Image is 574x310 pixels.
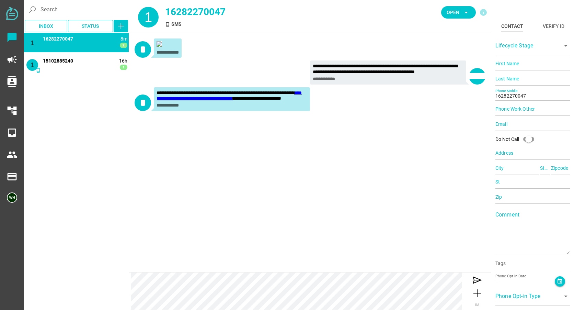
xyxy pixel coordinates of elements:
input: Phone Mobile [495,87,570,101]
i: account_tree [7,105,18,116]
i: contacts [7,76,18,87]
input: State [540,161,550,175]
span: 15102885240 [43,58,73,64]
i: people [7,149,18,160]
span: Open [447,8,459,16]
i: SMS [165,22,170,27]
input: St [495,175,570,189]
div: Do Not Call [495,132,538,146]
i: arrow_drop_down [562,42,570,50]
i: info [479,8,487,16]
div: SMS [165,21,333,28]
span: 1 [31,39,34,46]
img: 1.thumb. [157,41,162,47]
input: Tags [495,261,570,269]
input: Address [495,146,570,160]
span: Status [82,22,99,30]
button: Status [68,20,113,32]
div: -- [495,279,555,287]
div: Verify ID [543,22,564,30]
input: City [495,161,539,175]
span: Inbox [39,22,53,30]
input: Phone Work Other [495,102,570,116]
i: event [557,278,563,284]
img: 5edff51079ed9903661a2266-30.png [7,192,17,203]
input: Zip [495,190,570,204]
div: Phone Opt-in Date [495,274,555,279]
span: 1 [120,65,127,70]
i: SMS [36,46,41,51]
button: Inbox [25,20,67,32]
span: 2 [120,43,127,48]
div: Do Not Call [495,136,519,143]
input: Zipcode [551,161,570,175]
button: Open [441,6,476,19]
i: arrow_drop_down [562,292,570,300]
img: svg+xml;base64,PD94bWwgdmVyc2lvbj0iMS4wIiBlbmNvZGluZz0iVVRGLTgiPz4KPHN2ZyB2ZXJzaW9uPSIxLjEiIHZpZX... [6,7,18,20]
span: 1 [31,61,34,68]
input: Email [495,117,570,131]
i: arrow_drop_down [462,8,470,16]
span: 1 [145,10,152,25]
span: 16282270047 [43,36,73,42]
i: payment [7,171,18,182]
div: 16282270047 [165,5,333,19]
span: 1756322434 [120,36,127,42]
i: inbox [7,127,18,138]
input: Last Name [495,72,570,86]
textarea: Comment [495,214,570,254]
span: IM [475,303,479,307]
i: campaign [7,54,18,65]
span: 1756264745 [119,58,127,64]
i: SMS [36,68,41,73]
div: Contact [501,22,523,30]
input: First Name [495,57,570,70]
i: chat_bubble [7,32,18,43]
